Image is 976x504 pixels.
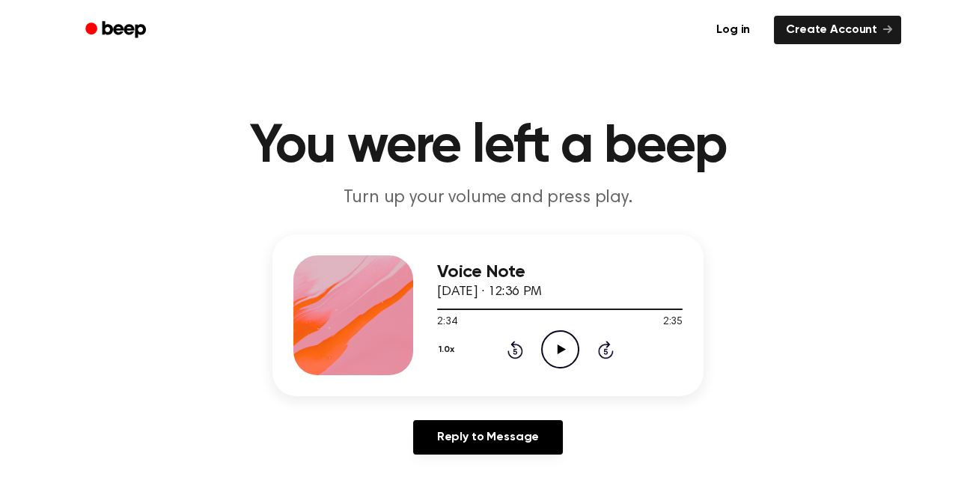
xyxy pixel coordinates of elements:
span: [DATE] · 12:36 PM [437,285,542,299]
a: Create Account [774,16,901,44]
span: 2:34 [437,315,457,330]
a: Reply to Message [413,420,563,455]
h1: You were left a beep [105,120,871,174]
span: 2:35 [663,315,683,330]
button: 1.0x [437,337,460,362]
a: Log in [701,13,765,47]
h3: Voice Note [437,262,683,282]
p: Turn up your volume and press play. [201,186,775,210]
a: Beep [75,16,159,45]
